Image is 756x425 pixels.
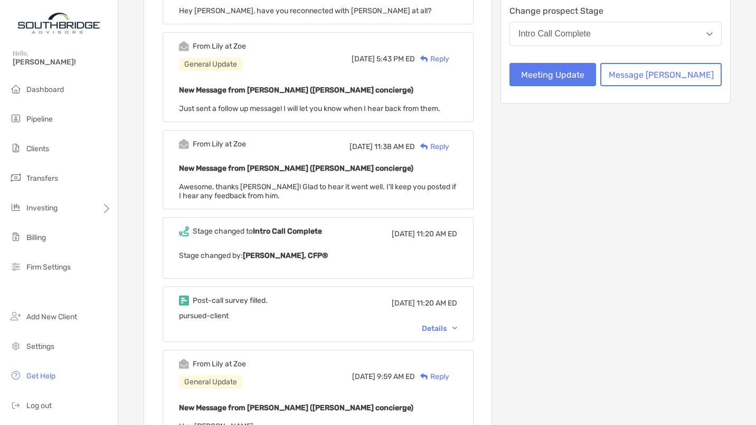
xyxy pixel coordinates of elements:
img: transfers icon [10,171,22,184]
span: Just sent a follow up message! I will let you know when I hear back from them. [179,104,440,113]
span: [DATE] [352,54,375,63]
img: Chevron icon [452,327,457,330]
p: Change prospect Stage [509,4,722,17]
span: [DATE] [392,229,415,238]
img: dashboard icon [10,82,22,95]
span: Billing [26,233,46,242]
span: Pipeline [26,115,53,124]
div: Reply [415,141,449,152]
span: Get Help [26,372,55,381]
b: New Message from [PERSON_NAME] ([PERSON_NAME] concierge) [179,164,413,173]
span: Clients [26,144,49,153]
img: clients icon [10,142,22,154]
span: [DATE] [352,372,375,381]
span: Settings [26,342,54,351]
span: Awesome, thanks [PERSON_NAME]! Glad to hear it went well. I'll keep you posted if I hear any feed... [179,182,456,200]
span: Transfers [26,174,58,183]
span: 11:20 AM ED [417,229,457,238]
b: Intro Call Complete [253,227,322,236]
img: pipeline icon [10,112,22,125]
img: Event icon [179,295,189,306]
div: Reply [415,371,449,382]
div: Stage changed to [193,227,322,236]
button: Intro Call Complete [509,22,722,46]
span: Hey [PERSON_NAME], have you reconnected with [PERSON_NAME] at all? [179,6,431,15]
span: 9:59 AM ED [377,372,415,381]
img: Open dropdown arrow [706,32,713,36]
button: Meeting Update [509,63,596,86]
div: Post-call survey filled. [193,296,268,305]
img: get-help icon [10,369,22,382]
img: Event icon [179,41,189,51]
img: Event icon [179,359,189,369]
span: [DATE] [349,142,373,151]
span: 11:20 AM ED [417,299,457,308]
img: Reply icon [420,373,428,380]
img: investing icon [10,201,22,214]
div: General Update [179,58,242,71]
span: Log out [26,401,52,410]
p: Stage changed by: [179,249,457,262]
img: Zoe Logo [13,4,105,42]
span: [DATE] [392,299,415,308]
img: Event icon [179,139,189,149]
div: From Lily at Zoe [193,42,246,51]
img: logout icon [10,399,22,411]
b: New Message from [PERSON_NAME] ([PERSON_NAME] concierge) [179,86,413,95]
span: Firm Settings [26,263,71,272]
img: billing icon [10,230,22,243]
span: [PERSON_NAME]! [13,58,111,67]
b: [PERSON_NAME], CFP® [243,251,328,260]
span: Investing [26,204,58,212]
div: Intro Call Complete [518,29,591,39]
div: From Lily at Zoe [193,140,246,149]
img: settings icon [10,339,22,352]
img: Reply icon [420,56,428,62]
button: Message [PERSON_NAME] [600,63,722,86]
img: firm-settings icon [10,260,22,273]
div: From Lily at Zoe [193,359,246,368]
img: Reply icon [420,143,428,150]
span: 11:38 AM ED [374,142,415,151]
img: Event icon [179,226,189,236]
b: New Message from [PERSON_NAME] ([PERSON_NAME] concierge) [179,403,413,412]
span: Dashboard [26,85,64,94]
span: Add New Client [26,312,77,321]
span: pursued-client [179,311,229,320]
span: 5:43 PM ED [376,54,415,63]
div: Details [422,324,457,333]
img: add_new_client icon [10,310,22,322]
div: Reply [415,53,449,64]
div: General Update [179,375,242,389]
